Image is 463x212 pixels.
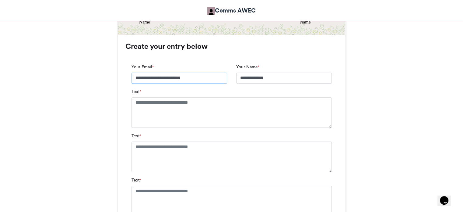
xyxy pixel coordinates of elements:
label: Your Name [236,64,259,70]
label: Text [132,177,141,183]
label: Text [132,88,141,95]
div: Name Country Business Name [280,13,330,25]
div: Name Country Business Name [120,13,169,25]
img: Comms AWEC [207,7,215,15]
label: Text [132,133,141,139]
label: Your Email [132,64,154,70]
h3: Create your entry below [125,43,338,50]
a: Comms AWEC [207,6,256,15]
iframe: chat widget [437,188,457,206]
